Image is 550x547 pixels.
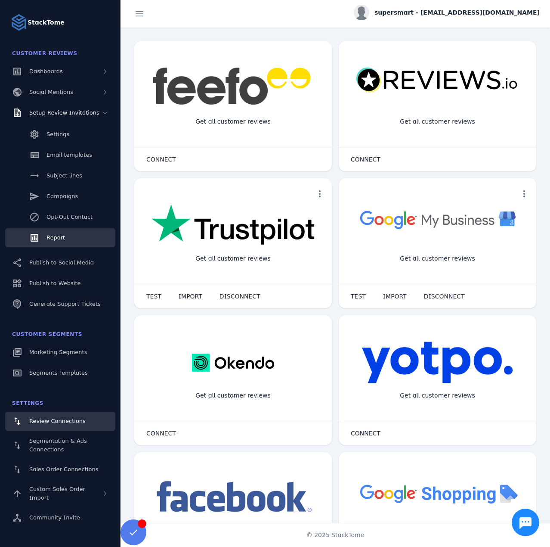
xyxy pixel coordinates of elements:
[179,293,202,299] span: IMPORT
[393,384,482,407] div: Get all customer reviews
[356,204,519,235] img: googlebusiness.png
[356,478,519,509] img: googleshopping.png
[29,486,85,501] span: Custom Sales Order Import
[29,466,98,472] span: Sales Order Connections
[12,50,77,56] span: Customer Reviews
[5,187,115,206] a: Campaigns
[29,349,87,355] span: Marketing Segments
[516,185,533,202] button: more
[146,293,161,299] span: TEST
[29,370,88,376] span: Segments Templates
[188,247,278,270] div: Get all customer reviews
[342,425,389,442] button: CONNECT
[5,253,115,272] a: Publish to Social Media
[5,166,115,185] a: Subject lines
[354,5,540,20] button: supersmart - [EMAIL_ADDRESS][DOMAIN_NAME]
[12,400,43,406] span: Settings
[188,110,278,133] div: Get all customer reviews
[5,364,115,382] a: Segments Templates
[5,343,115,362] a: Marketing Segments
[393,247,482,270] div: Get all customer reviews
[5,460,115,479] a: Sales Order Connections
[29,514,80,521] span: Community Invite
[362,341,513,384] img: yotpo.png
[29,259,94,266] span: Publish to Social Media
[311,185,328,202] button: more
[374,8,540,17] span: supersmart - [EMAIL_ADDRESS][DOMAIN_NAME]
[138,425,185,442] button: CONNECT
[5,208,115,227] a: Opt-Out Contact
[424,293,465,299] span: DISCONNECT
[342,151,389,168] button: CONNECT
[188,384,278,407] div: Get all customer reviews
[356,67,519,93] img: reviewsio.svg
[46,193,78,199] span: Campaigns
[138,151,185,168] button: CONNECT
[29,89,73,95] span: Social Mentions
[192,341,274,384] img: okendo.webp
[146,156,176,162] span: CONNECT
[342,288,374,305] button: TEST
[386,521,488,544] div: Import Products from Google
[5,274,115,293] a: Publish to Website
[46,234,65,241] span: Report
[5,228,115,247] a: Report
[138,288,170,305] button: TEST
[219,293,260,299] span: DISCONNECT
[29,109,99,116] span: Setup Review Invitations
[10,14,28,31] img: Logo image
[29,68,63,75] span: Dashboards
[29,418,86,424] span: Review Connections
[29,280,80,286] span: Publish to Website
[383,293,407,299] span: IMPORT
[211,288,269,305] button: DISCONNECT
[351,430,380,436] span: CONNECT
[374,288,415,305] button: IMPORT
[151,67,315,105] img: feefo.png
[46,131,69,137] span: Settings
[151,478,315,516] img: facebook.png
[351,293,366,299] span: TEST
[5,146,115,165] a: Email templates
[170,288,211,305] button: IMPORT
[306,531,365,540] span: © 2025 StackTome
[5,295,115,314] a: Generate Support Tickets
[351,156,380,162] span: CONNECT
[29,301,101,307] span: Generate Support Tickets
[415,288,473,305] button: DISCONNECT
[46,214,93,220] span: Opt-Out Contact
[5,125,115,144] a: Settings
[29,438,87,453] span: Segmentation & Ads Connections
[46,172,82,179] span: Subject lines
[28,18,65,27] strong: StackTome
[5,412,115,431] a: Review Connections
[5,508,115,527] a: Community Invite
[393,110,482,133] div: Get all customer reviews
[354,5,369,20] img: profile.jpg
[46,152,92,158] span: Email templates
[12,331,82,337] span: Customer Segments
[5,432,115,458] a: Segmentation & Ads Connections
[151,204,315,246] img: trustpilot.png
[146,430,176,436] span: CONNECT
